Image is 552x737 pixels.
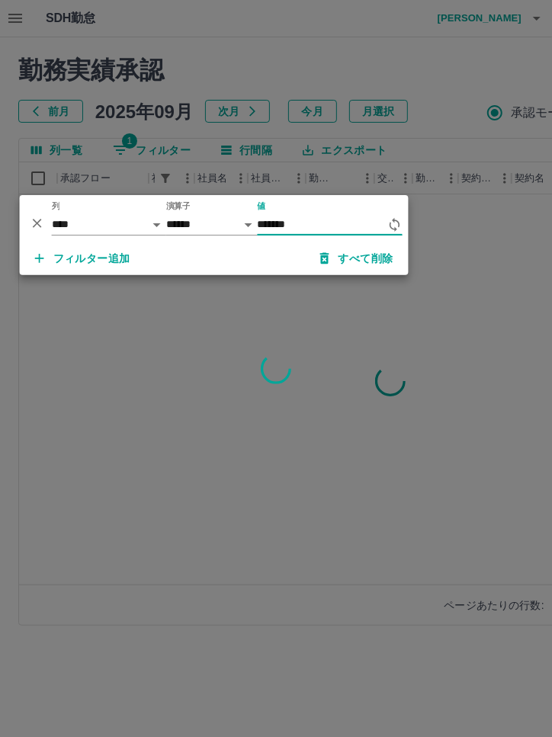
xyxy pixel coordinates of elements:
[52,200,60,212] label: 列
[26,212,49,235] button: 削除
[23,245,143,272] button: フィルター追加
[258,200,266,212] label: 値
[308,245,406,272] button: すべて削除
[166,200,191,212] label: 演算子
